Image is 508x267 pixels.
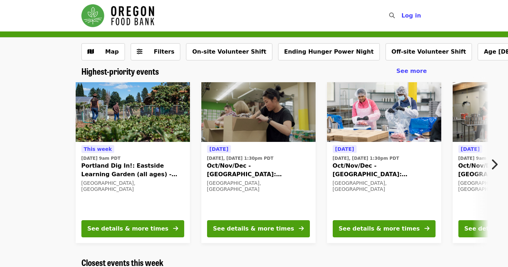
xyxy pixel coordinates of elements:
span: [DATE] [335,146,354,152]
a: See more [396,67,427,75]
span: Portland Dig In!: Eastside Learning Garden (all ages) - Aug/Sept/Oct [81,162,184,179]
a: See details for "Portland Dig In!: Eastside Learning Garden (all ages) - Aug/Sept/Oct" [76,82,190,243]
time: [DATE] 9am PDT [458,155,498,162]
span: Map [105,48,119,55]
span: [DATE] [210,146,228,152]
div: See details & more times [339,224,420,233]
button: Next item [484,154,508,174]
a: Highest-priority events [81,66,159,76]
span: Oct/Nov/Dec - [GEOGRAPHIC_DATA]: Repack/Sort (age [DEMOGRAPHIC_DATA]+) [333,162,436,179]
button: Off-site Volunteer Shift [386,43,472,60]
div: [GEOGRAPHIC_DATA], [GEOGRAPHIC_DATA] [333,180,436,192]
div: See details & more times [87,224,169,233]
a: See details for "Oct/Nov/Dec - Beaverton: Repack/Sort (age 10+)" [327,82,441,243]
img: Oct/Nov/Dec - Portland: Repack/Sort (age 8+) organized by Oregon Food Bank [201,82,316,142]
i: arrow-right icon [299,225,304,232]
time: [DATE], [DATE] 1:30pm PDT [207,155,273,162]
span: [DATE] [461,146,480,152]
button: On-site Volunteer Shift [186,43,272,60]
img: Oct/Nov/Dec - Beaverton: Repack/Sort (age 10+) organized by Oregon Food Bank [327,82,441,142]
button: Show map view [81,43,125,60]
span: Filters [154,48,175,55]
img: Portland Dig In!: Eastside Learning Garden (all ages) - Aug/Sept/Oct organized by Oregon Food Bank [76,82,190,142]
i: sliders-h icon [137,48,142,55]
div: [GEOGRAPHIC_DATA], [GEOGRAPHIC_DATA] [207,180,310,192]
i: arrow-right icon [173,225,178,232]
span: See more [396,68,427,74]
button: Log in [396,9,427,23]
input: Search [399,7,405,24]
i: map icon [87,48,94,55]
a: See details for "Oct/Nov/Dec - Portland: Repack/Sort (age 8+)" [201,82,316,243]
span: Oct/Nov/Dec - [GEOGRAPHIC_DATA]: Repack/Sort (age [DEMOGRAPHIC_DATA]+) [207,162,310,179]
span: This week [84,146,112,152]
div: See details & more times [213,224,294,233]
span: Highest-priority events [81,65,159,77]
button: See details & more times [81,220,184,237]
button: Filters (0 selected) [131,43,181,60]
img: Oregon Food Bank - Home [81,4,154,27]
i: chevron-right icon [491,158,498,171]
div: [GEOGRAPHIC_DATA], [GEOGRAPHIC_DATA] [81,180,184,192]
button: See details & more times [207,220,310,237]
i: search icon [389,12,395,19]
span: Log in [401,12,421,19]
button: Ending Hunger Power Night [278,43,380,60]
button: See details & more times [333,220,436,237]
div: Highest-priority events [76,66,433,76]
time: [DATE] 9am PDT [81,155,121,162]
i: arrow-right icon [424,225,429,232]
time: [DATE], [DATE] 1:30pm PDT [333,155,399,162]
